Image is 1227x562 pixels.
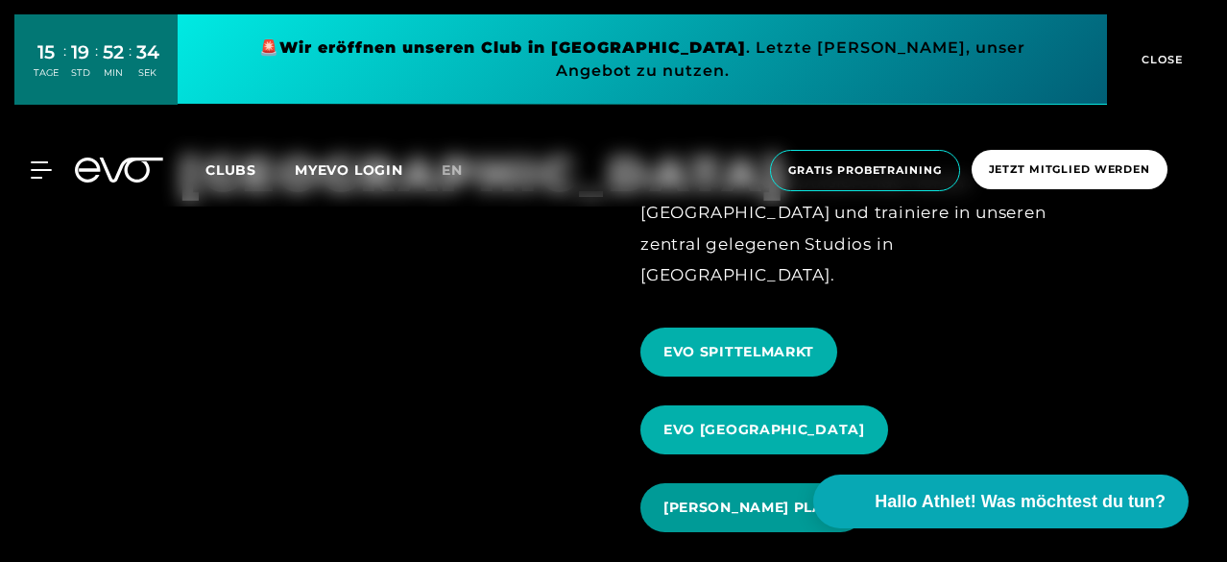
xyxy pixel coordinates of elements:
span: [PERSON_NAME] PLATZ [663,498,842,518]
div: 52 [103,38,124,66]
span: EVO SPITTELMARKT [663,342,814,362]
div: 19 [71,38,90,66]
div: : [129,40,132,91]
div: 34 [136,38,159,66]
a: en [442,159,486,182]
span: Jetzt Mitglied werden [989,161,1150,178]
span: Gratis Probetraining [788,162,942,179]
a: [PERSON_NAME] PLATZ [640,469,873,547]
span: Clubs [205,161,256,179]
div: SEK [136,66,159,80]
button: CLOSE [1107,14,1213,105]
a: EVO SPITTELMARKT [640,313,845,391]
div: : [95,40,98,91]
span: Hallo Athlet! Was möchtest du tun? [875,489,1166,515]
div: TAGE [34,66,59,80]
div: MIN [103,66,124,80]
span: en [442,161,463,179]
div: 15 [34,38,59,66]
button: Hallo Athlet! Was möchtest du tun? [813,475,1189,528]
a: MYEVO LOGIN [295,161,403,179]
a: Gratis Probetraining [764,150,966,191]
span: EVO [GEOGRAPHIC_DATA] [663,420,865,440]
div: Tauche ein in das pulsierende Herzen [GEOGRAPHIC_DATA] und trainiere in unseren zentral gelegenen... [640,166,1047,290]
span: CLOSE [1137,51,1184,68]
div: : [63,40,66,91]
div: STD [71,66,90,80]
a: Clubs [205,160,295,179]
a: Jetzt Mitglied werden [966,150,1173,191]
a: EVO [GEOGRAPHIC_DATA] [640,391,896,469]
